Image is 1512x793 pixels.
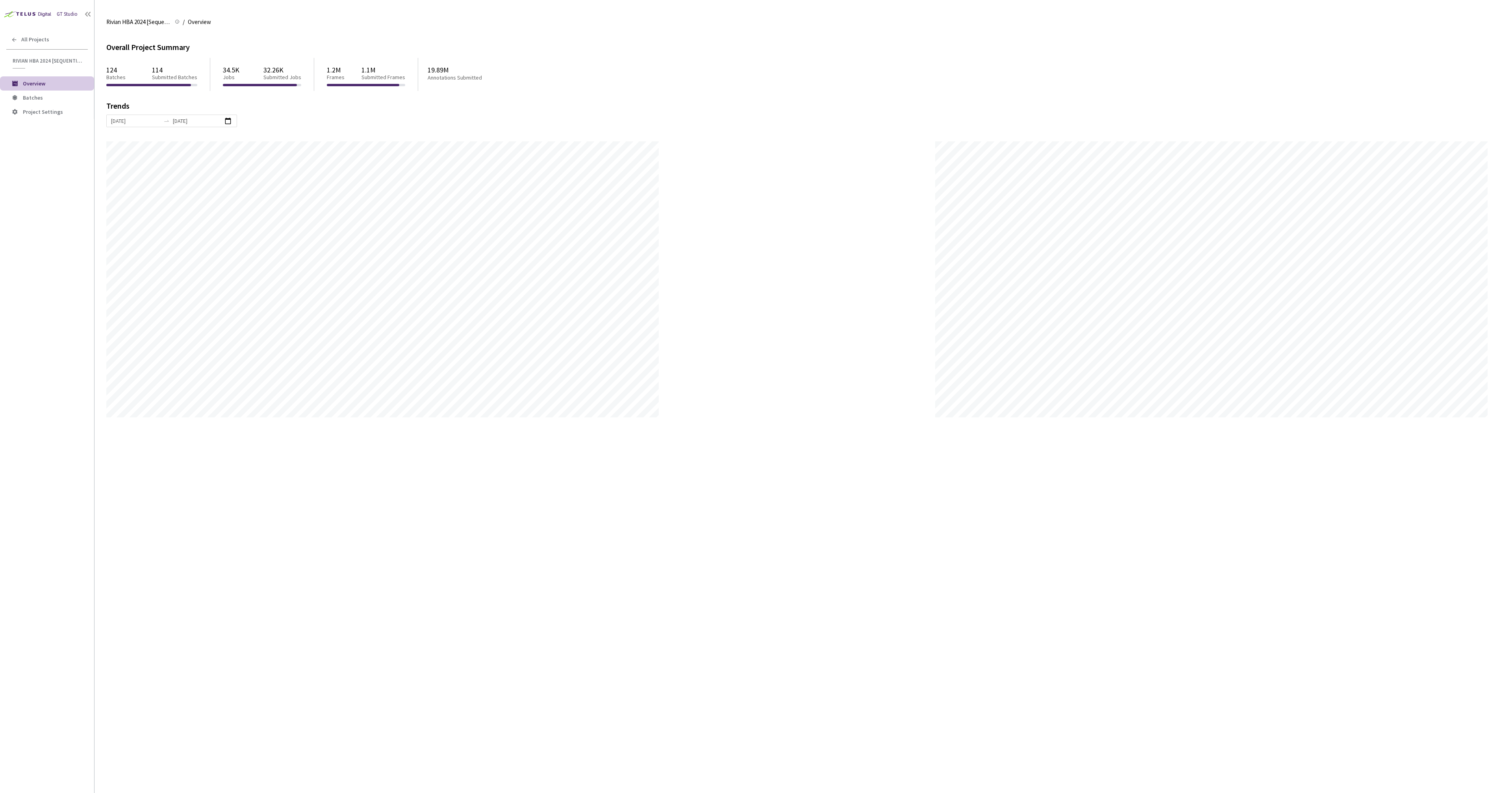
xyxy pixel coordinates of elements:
[327,74,345,81] p: Frames
[21,36,49,43] span: All Projects
[361,66,405,74] p: 1.1M
[152,74,197,81] p: Submitted Batches
[223,74,239,81] p: Jobs
[106,17,170,27] span: Rivian HBA 2024 [Sequential]
[263,66,301,74] p: 32.26K
[106,66,126,74] p: 124
[183,17,185,27] li: /
[188,17,211,27] span: Overview
[327,66,345,74] p: 1.2M
[263,74,301,81] p: Submitted Jobs
[106,41,1500,53] div: Overall Project Summary
[428,74,513,81] p: Annotations Submitted
[173,117,222,125] input: End date
[361,74,405,81] p: Submitted Frames
[152,66,197,74] p: 114
[111,117,160,125] input: Start date
[428,66,513,74] p: 19.89M
[163,118,170,124] span: to
[23,94,43,101] span: Batches
[13,57,83,64] span: Rivian HBA 2024 [Sequential]
[23,80,45,87] span: Overview
[223,66,239,74] p: 34.5K
[57,10,78,18] div: GT Studio
[106,102,1489,115] div: Trends
[23,108,63,115] span: Project Settings
[163,118,170,124] span: swap-right
[106,74,126,81] p: Batches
